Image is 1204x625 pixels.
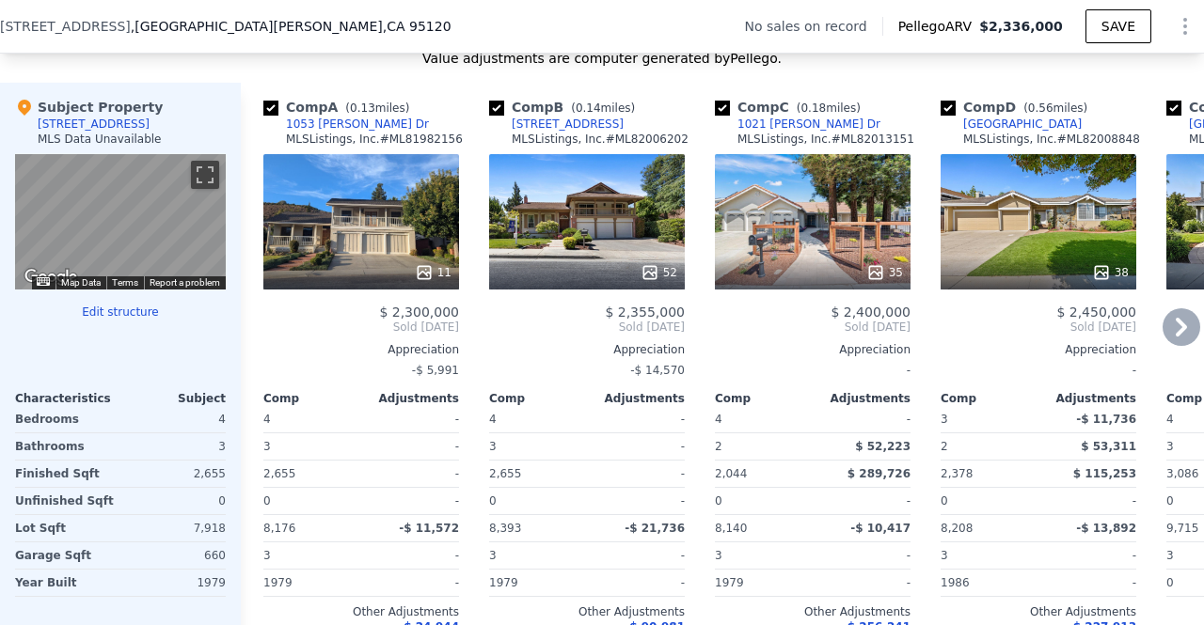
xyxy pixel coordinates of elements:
[941,117,1082,132] a: [GEOGRAPHIC_DATA]
[587,391,685,406] div: Adjustments
[489,320,685,335] span: Sold [DATE]
[941,522,973,535] span: 8,208
[963,132,1140,147] div: MLSListings, Inc. # ML82008848
[38,132,162,147] div: MLS Data Unavailable
[365,406,459,432] div: -
[789,102,868,115] span: ( miles)
[1056,305,1136,320] span: $ 2,450,000
[941,342,1136,357] div: Appreciation
[124,461,226,487] div: 2,655
[263,604,459,619] div: Other Adjustments
[715,604,911,619] div: Other Adjustments
[489,433,583,460] div: 3
[263,549,271,562] span: 3
[941,467,973,480] span: 2,378
[1076,413,1136,426] span: -$ 11,736
[15,305,226,320] button: Edit structure
[737,132,914,147] div: MLSListings, Inc. # ML82013151
[263,570,357,596] div: 1979
[941,549,948,562] span: 3
[715,117,880,132] a: 1021 [PERSON_NAME] Dr
[941,570,1035,596] div: 1986
[131,17,451,36] span: , [GEOGRAPHIC_DATA][PERSON_NAME]
[744,17,881,36] div: No sales on record
[715,98,868,117] div: Comp C
[124,570,226,596] div: 1979
[415,263,451,282] div: 11
[15,391,120,406] div: Characteristics
[383,19,451,34] span: , CA 95120
[591,542,685,569] div: -
[1028,102,1053,115] span: 0.56
[489,604,685,619] div: Other Adjustments
[941,357,1136,383] div: -
[1016,102,1095,115] span: ( miles)
[1166,8,1204,45] button: Show Options
[15,154,226,289] div: Map
[816,406,911,432] div: -
[816,488,911,514] div: -
[1085,9,1151,43] button: SAVE
[15,488,117,514] div: Unfinished Sqft
[124,488,226,514] div: 0
[489,98,642,117] div: Comp B
[591,433,685,460] div: -
[1166,467,1198,480] span: 3,086
[338,102,417,115] span: ( miles)
[15,461,117,487] div: Finished Sqft
[38,117,150,132] div: [STREET_ADDRESS]
[715,433,809,460] div: 2
[489,549,497,562] span: 3
[605,305,685,320] span: $ 2,355,000
[737,117,880,132] div: 1021 [PERSON_NAME] Dr
[263,413,271,426] span: 4
[848,467,911,480] span: $ 289,726
[1081,440,1136,453] span: $ 53,311
[813,391,911,406] div: Adjustments
[365,461,459,487] div: -
[263,342,459,357] div: Appreciation
[379,305,459,320] span: $ 2,300,000
[15,98,163,117] div: Subject Property
[263,117,429,132] a: 1053 [PERSON_NAME] Dr
[263,98,417,117] div: Comp A
[489,570,583,596] div: 1979
[120,391,226,406] div: Subject
[979,19,1063,34] span: $2,336,000
[286,117,429,132] div: 1053 [PERSON_NAME] Dr
[941,98,1095,117] div: Comp D
[350,102,375,115] span: 0.13
[941,413,948,426] span: 3
[15,515,117,541] div: Lot Sqft
[715,549,722,562] span: 3
[365,488,459,514] div: -
[1092,263,1129,282] div: 38
[898,17,980,36] span: Pellego ARV
[263,391,361,406] div: Comp
[489,467,521,480] span: 2,655
[365,570,459,596] div: -
[15,542,117,569] div: Garage Sqft
[191,161,219,189] button: Toggle fullscreen view
[124,406,226,432] div: 4
[715,494,722,508] span: 0
[715,522,747,535] span: 8,140
[941,494,948,508] span: 0
[124,515,226,541] div: 7,918
[816,570,911,596] div: -
[15,154,226,289] div: Street View
[1042,570,1136,596] div: -
[263,320,459,335] span: Sold [DATE]
[591,406,685,432] div: -
[489,342,685,357] div: Appreciation
[263,467,295,480] span: 2,655
[1166,494,1174,508] span: 0
[489,494,497,508] span: 0
[1042,488,1136,514] div: -
[941,433,1035,460] div: 2
[1166,413,1174,426] span: 4
[112,277,138,288] a: Terms
[263,433,357,460] div: 3
[715,342,911,357] div: Appreciation
[365,433,459,460] div: -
